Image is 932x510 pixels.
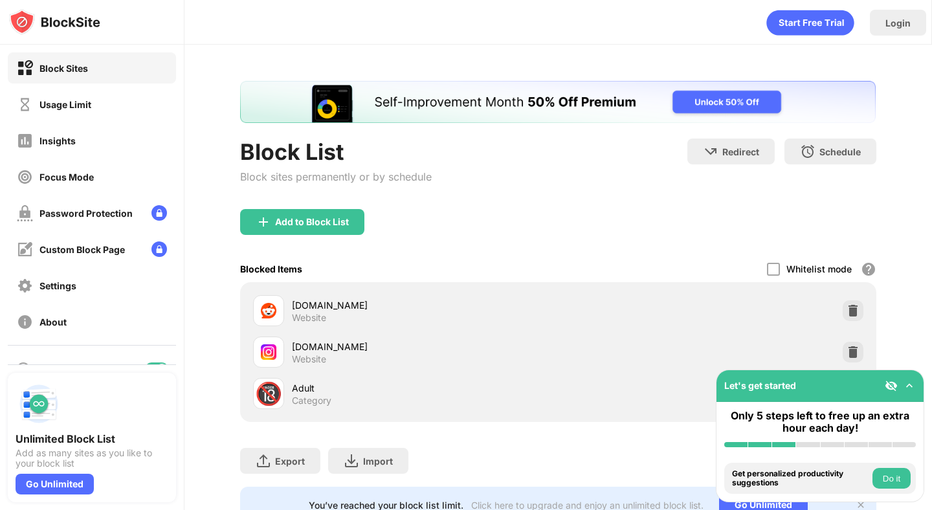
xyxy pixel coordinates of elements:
[16,361,31,377] img: blocking-icon.svg
[292,312,326,324] div: Website
[732,469,869,488] div: Get personalized productivity suggestions
[17,96,33,113] img: time-usage-off.svg
[17,60,33,76] img: block-on.svg
[275,217,349,227] div: Add to Block List
[39,135,76,146] div: Insights
[16,381,62,427] img: push-block-list.svg
[240,139,432,165] div: Block List
[17,278,33,294] img: settings-off.svg
[872,468,911,489] button: Do it
[786,263,852,274] div: Whitelist mode
[261,344,276,360] img: favicons
[39,63,88,74] div: Block Sites
[39,280,76,291] div: Settings
[151,205,167,221] img: lock-menu.svg
[16,474,94,494] div: Go Unlimited
[39,208,133,219] div: Password Protection
[885,17,911,28] div: Login
[240,170,432,183] div: Block sites permanently or by schedule
[16,432,168,445] div: Unlimited Block List
[261,303,276,318] img: favicons
[17,241,33,258] img: customize-block-page-off.svg
[292,340,558,353] div: [DOMAIN_NAME]
[292,381,558,395] div: Adult
[292,353,326,365] div: Website
[766,10,854,36] div: animation
[39,244,125,255] div: Custom Block Page
[292,298,558,312] div: [DOMAIN_NAME]
[16,448,168,469] div: Add as many sites as you like to your block list
[275,456,305,467] div: Export
[292,395,331,406] div: Category
[722,146,759,157] div: Redirect
[17,133,33,149] img: insights-off.svg
[856,500,866,510] img: x-button.svg
[240,81,876,123] iframe: Banner
[885,379,898,392] img: eye-not-visible.svg
[363,456,393,467] div: Import
[17,205,33,221] img: password-protection-off.svg
[255,381,282,407] div: 🔞
[17,314,33,330] img: about-off.svg
[724,410,916,434] div: Only 5 steps left to free up an extra hour each day!
[39,364,75,375] div: Blocking
[151,241,167,257] img: lock-menu.svg
[39,316,67,327] div: About
[240,263,302,274] div: Blocked Items
[39,172,94,183] div: Focus Mode
[9,9,100,35] img: logo-blocksite.svg
[724,380,796,391] div: Let's get started
[39,99,91,110] div: Usage Limit
[819,146,861,157] div: Schedule
[17,169,33,185] img: focus-off.svg
[903,379,916,392] img: omni-setup-toggle.svg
